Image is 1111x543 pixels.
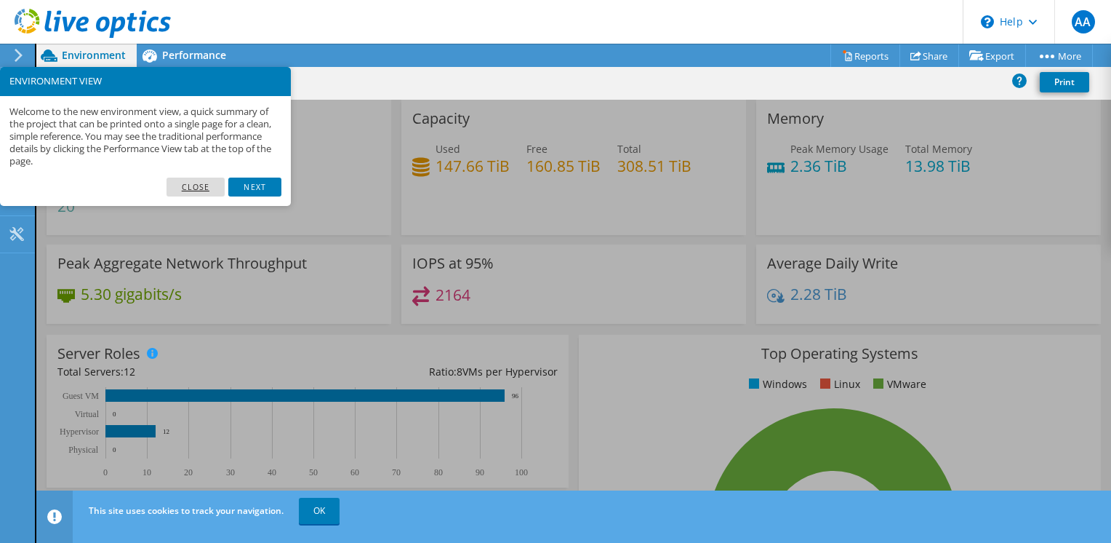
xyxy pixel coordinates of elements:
span: This site uses cookies to track your navigation. [89,504,284,517]
a: Share [899,44,959,67]
a: Reports [830,44,900,67]
a: Export [958,44,1026,67]
p: Welcome to the new environment view, a quick summary of the project that can be printed onto a si... [9,106,281,168]
a: Close [167,178,225,197]
a: Print [1040,72,1089,92]
a: More [1025,44,1093,67]
a: Next [228,178,281,197]
a: OK [299,498,340,524]
svg: \n [981,15,994,28]
span: Environment [62,48,126,62]
span: Performance [162,48,226,62]
h3: ENVIRONMENT VIEW [9,76,281,86]
span: AA [1072,10,1095,33]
